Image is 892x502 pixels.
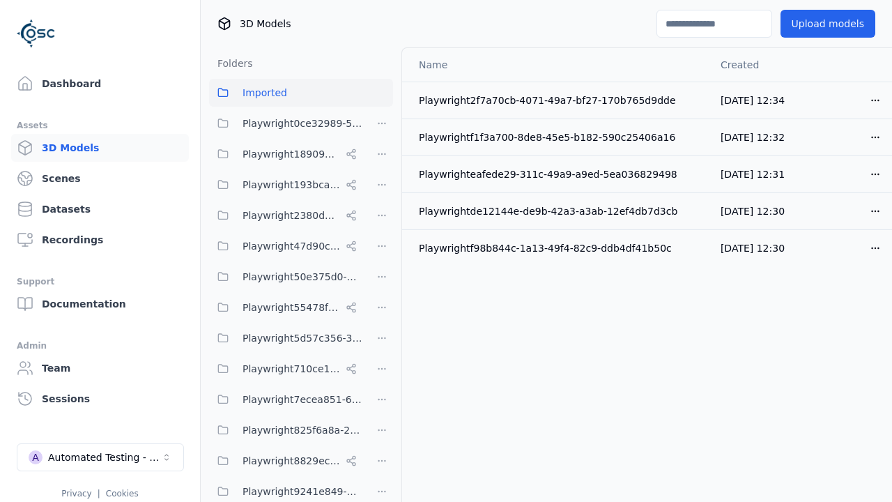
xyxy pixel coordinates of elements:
th: Name [402,48,709,82]
div: Assets [17,117,183,134]
button: Playwright193bca0e-57fa-418d-8ea9-45122e711dc7 [209,171,362,199]
button: Playwright55478f86-28dc-49b8-8d1f-c7b13b14578c [209,294,362,321]
span: [DATE] 12:32 [721,132,785,143]
button: Upload models [780,10,875,38]
button: Playwright0ce32989-52d0-45cf-b5b9-59d5033d313a [209,109,362,137]
button: Playwright47d90cf2-c635-4353-ba3b-5d4538945666 [209,232,362,260]
span: [DATE] 12:34 [721,95,785,106]
span: [DATE] 12:30 [721,243,785,254]
span: Playwright55478f86-28dc-49b8-8d1f-c7b13b14578c [243,299,340,316]
span: | [98,489,100,499]
a: Scenes [11,165,189,192]
div: Support [17,273,183,290]
button: Playwright8829ec83-5e68-4376-b984-049061a310ed [209,447,362,475]
button: Playwright825f6a8a-2a7a-425c-94f7-650318982f69 [209,416,362,444]
a: Dashboard [11,70,189,98]
div: Admin [17,337,183,354]
span: Playwright8829ec83-5e68-4376-b984-049061a310ed [243,452,340,469]
div: Automated Testing - Playwright [48,450,161,464]
button: Playwright7ecea851-649a-419a-985e-fcff41a98b20 [209,386,362,413]
th: Created [709,48,802,82]
a: 3D Models [11,134,189,162]
a: Privacy [61,489,91,499]
h3: Folders [209,56,253,70]
span: [DATE] 12:31 [721,169,785,180]
span: Playwright47d90cf2-c635-4353-ba3b-5d4538945666 [243,238,340,254]
span: Playwright0ce32989-52d0-45cf-b5b9-59d5033d313a [243,115,362,132]
span: Playwright50e375d0-6f38-48a7-96e0-b0dcfa24b72f [243,268,362,285]
a: Team [11,354,189,382]
img: Logo [17,14,56,53]
button: Playwright18909032-8d07-45c5-9c81-9eec75d0b16b [209,140,362,168]
span: Playwright7ecea851-649a-419a-985e-fcff41a98b20 [243,391,362,408]
div: A [29,450,43,464]
a: Documentation [11,290,189,318]
a: Cookies [106,489,139,499]
span: Playwright5d57c356-39f7-47ed-9ab9-d0409ac6cddc [243,330,362,347]
span: Playwright825f6a8a-2a7a-425c-94f7-650318982f69 [243,422,362,439]
div: Playwrighteafede29-311c-49a9-a9ed-5ea036829498 [419,167,698,181]
div: Playwright2f7a70cb-4071-49a7-bf27-170b765d9dde [419,93,698,107]
div: Playwrightde12144e-de9b-42a3-a3ab-12ef4db7d3cb [419,204,698,218]
span: Imported [243,84,287,101]
span: Playwright193bca0e-57fa-418d-8ea9-45122e711dc7 [243,176,340,193]
span: [DATE] 12:30 [721,206,785,217]
button: Playwright710ce123-85fd-4f8c-9759-23c3308d8830 [209,355,362,383]
button: Imported [209,79,393,107]
button: Playwright50e375d0-6f38-48a7-96e0-b0dcfa24b72f [209,263,362,291]
div: Playwrightf1f3a700-8de8-45e5-b182-590c25406a16 [419,130,698,144]
span: 3D Models [240,17,291,31]
a: Recordings [11,226,189,254]
button: Select a workspace [17,443,184,471]
span: Playwright2380d3f5-cebf-494e-b965-66be4d67505e [243,207,340,224]
span: Playwright9241e849-7ba1-474f-9275-02cfa81d37fc [243,483,362,500]
a: Sessions [11,385,189,413]
span: Playwright18909032-8d07-45c5-9c81-9eec75d0b16b [243,146,340,162]
span: Playwright710ce123-85fd-4f8c-9759-23c3308d8830 [243,360,340,377]
button: Playwright2380d3f5-cebf-494e-b965-66be4d67505e [209,201,362,229]
button: Playwright5d57c356-39f7-47ed-9ab9-d0409ac6cddc [209,324,362,352]
div: Playwrightf98b844c-1a13-49f4-82c9-ddb4df41b50c [419,241,698,255]
a: Datasets [11,195,189,223]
